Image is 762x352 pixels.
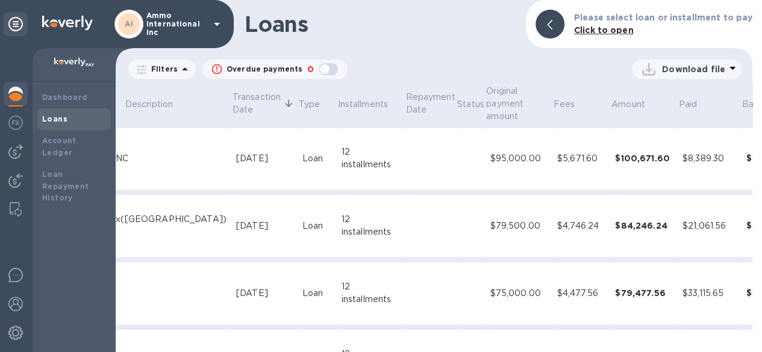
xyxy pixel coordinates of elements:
b: AI [125,19,133,28]
span: Fees [554,98,591,111]
div: [DATE] [236,287,293,300]
div: $4,746.24 [557,220,605,232]
div: 12 installments [342,213,400,238]
p: Transaction Date [233,91,281,116]
div: $95,000.00 [490,152,547,165]
div: $33,115.65 [682,287,736,300]
span: Amount [611,98,661,111]
div: Loan [302,220,332,232]
p: 0 [307,63,314,76]
b: Account Ledger [42,136,77,157]
img: Logo [42,16,93,30]
div: $79,477.56 [615,287,673,299]
p: Overdue payments [226,64,302,75]
div: SHIFL INC [67,287,226,300]
p: Ammo international inc [146,11,207,37]
p: Amount [611,98,645,111]
div: [DATE] [236,220,293,232]
div: $5,671.60 [557,152,605,165]
div: $4,477.56 [557,287,605,300]
p: Repayment Date [405,91,455,116]
button: Overdue payments0 [202,60,348,79]
div: Loan [302,287,332,300]
span: Type [298,98,336,111]
div: $100,671.60 [615,152,673,164]
p: Installments [337,98,388,111]
div: $21,061.56 [682,220,736,232]
div: Signcomplex([GEOGRAPHIC_DATA]) Co.,Ltd [67,213,226,238]
b: Loans [42,114,67,123]
p: Status [457,98,484,111]
p: Filters [146,64,178,74]
span: Paid [678,98,713,111]
div: 12 installments [342,280,400,306]
b: Please select loan or installment to pay [574,13,752,22]
b: Loan Repayment History [42,170,89,203]
div: $75,000.00 [490,287,547,300]
h1: Loans [245,11,516,37]
span: Transaction Date [233,91,296,116]
span: Description [125,98,189,111]
p: Description [125,98,173,111]
div: [DATE] [236,152,293,165]
p: Fees [554,98,575,111]
b: Click to open [574,25,634,35]
p: Download file [662,63,725,75]
img: Foreign exchange [8,116,23,130]
p: Type [298,98,320,111]
p: Original payment amount [486,85,536,123]
p: Paid [678,98,697,111]
div: Loan [302,152,332,165]
div: $79,500.00 [490,220,547,232]
div: $84,246.24 [615,220,673,232]
div: $8,389.30 [682,152,736,165]
span: Installments [337,98,404,111]
div: 12 installments [342,146,400,171]
span: Original payment amount [486,85,551,123]
div: Unpin categories [4,12,28,36]
b: Dashboard [42,93,88,102]
div: MSOFAST INC [67,152,226,165]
